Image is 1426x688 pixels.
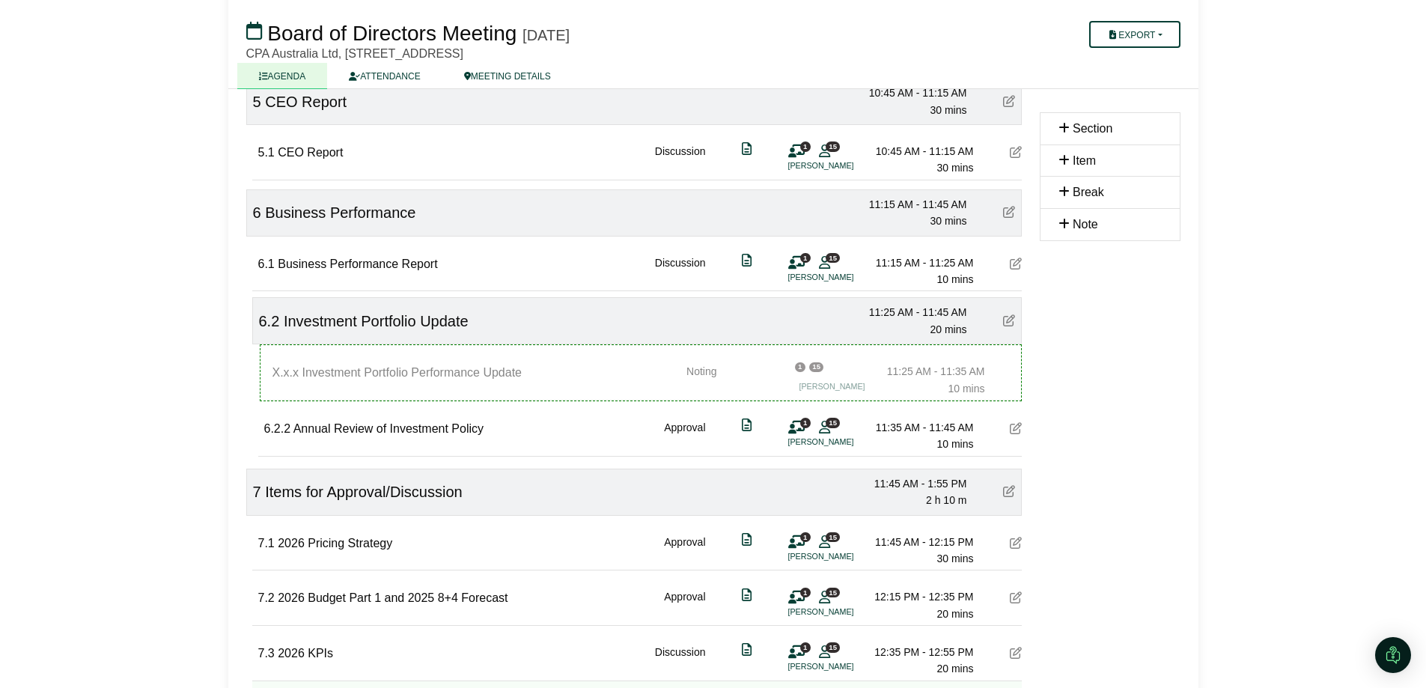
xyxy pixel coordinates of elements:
[1375,637,1411,673] div: Open Intercom Messenger
[936,552,973,564] span: 30 mins
[284,313,469,329] span: Investment Portfolio Update
[800,588,811,597] span: 1
[926,494,966,506] span: 2 h 10 m
[265,204,415,221] span: Business Performance
[278,591,508,604] span: 2026 Budget Part 1 and 2025 8+4 Forecast
[267,22,517,45] span: Board of Directors Meeting
[795,362,805,372] span: 1
[655,143,706,177] div: Discussion
[869,644,974,660] div: 12:35 PM - 12:55 PM
[265,484,462,500] span: Items for Approval/Discussion
[800,253,811,263] span: 1
[1073,122,1112,135] span: Section
[862,85,967,101] div: 10:45 AM - 11:15 AM
[788,436,901,448] li: [PERSON_NAME]
[664,588,705,622] div: Approval
[826,141,840,151] span: 15
[800,141,811,151] span: 1
[272,366,522,379] span: Investment Portfolio Performance Update
[788,606,901,618] li: [PERSON_NAME]
[826,588,840,597] span: 15
[930,215,966,227] span: 30 mins
[655,644,706,678] div: Discussion
[869,143,974,159] div: 10:45 AM - 11:15 AM
[809,362,823,372] span: 15
[264,422,291,435] span: 6.2.2
[869,419,974,436] div: 11:35 AM - 11:45 AM
[442,63,573,89] a: MEETING DETAILS
[936,608,973,620] span: 20 mins
[930,323,966,335] span: 20 mins
[258,146,275,159] span: 5.1
[788,271,901,284] li: [PERSON_NAME]
[869,534,974,550] div: 11:45 AM - 12:15 PM
[258,591,275,604] span: 7.2
[936,162,973,174] span: 30 mins
[1073,186,1104,198] span: Break
[278,258,437,270] span: Business Performance Report
[278,146,343,159] span: CEO Report
[936,663,973,675] span: 20 mins
[800,532,811,542] span: 1
[948,383,984,395] span: 10 mins
[826,532,840,542] span: 15
[800,642,811,652] span: 1
[258,258,275,270] span: 6.1
[237,63,328,89] a: AGENDA
[258,647,275,660] span: 7.3
[253,94,261,110] span: 5
[253,484,261,500] span: 7
[278,647,333,660] span: 2026 KPIs
[826,253,840,263] span: 15
[936,438,973,450] span: 10 mins
[936,273,973,285] span: 10 mins
[664,534,705,567] div: Approval
[259,313,280,329] span: 6.2
[826,642,840,652] span: 15
[930,104,966,116] span: 30 mins
[826,418,840,427] span: 15
[862,475,967,492] div: 11:45 AM - 1:55 PM
[293,422,484,435] span: Annual Review of Investment Policy
[253,204,261,221] span: 6
[265,94,347,110] span: CEO Report
[278,537,392,550] span: 2026 Pricing Strategy
[686,363,716,397] div: Noting
[788,660,901,673] li: [PERSON_NAME]
[788,550,901,563] li: [PERSON_NAME]
[800,418,811,427] span: 1
[869,588,974,605] div: 12:15 PM - 12:35 PM
[655,255,706,288] div: Discussion
[862,304,967,320] div: 11:25 AM - 11:45 AM
[788,159,901,172] li: [PERSON_NAME]
[327,63,442,89] a: ATTENDANCE
[862,196,967,213] div: 11:15 AM - 11:45 AM
[664,419,705,453] div: Approval
[1073,218,1098,231] span: Note
[799,380,912,393] li: [PERSON_NAME]
[880,363,985,380] div: 11:25 AM - 11:35 AM
[1073,154,1096,167] span: Item
[869,255,974,271] div: 11:15 AM - 11:25 AM
[1089,21,1180,48] button: Export
[258,537,275,550] span: 7.1
[246,47,463,60] span: CPA Australia Ltd, [STREET_ADDRESS]
[522,26,570,44] div: [DATE]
